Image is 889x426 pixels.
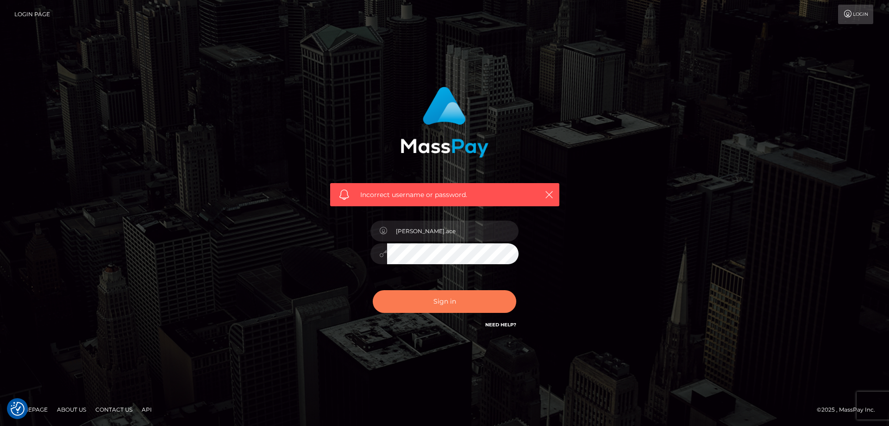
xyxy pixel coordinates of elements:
div: © 2025 , MassPay Inc. [817,405,882,415]
button: Consent Preferences [11,402,25,416]
span: Incorrect username or password. [360,190,529,200]
a: Need Help? [485,322,516,328]
img: MassPay Login [401,87,488,158]
img: Revisit consent button [11,402,25,416]
a: API [138,402,156,417]
a: About Us [53,402,90,417]
a: Login [838,5,873,24]
input: Username... [387,221,519,242]
a: Homepage [10,402,51,417]
a: Login Page [14,5,50,24]
button: Sign in [373,290,516,313]
a: Contact Us [92,402,136,417]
